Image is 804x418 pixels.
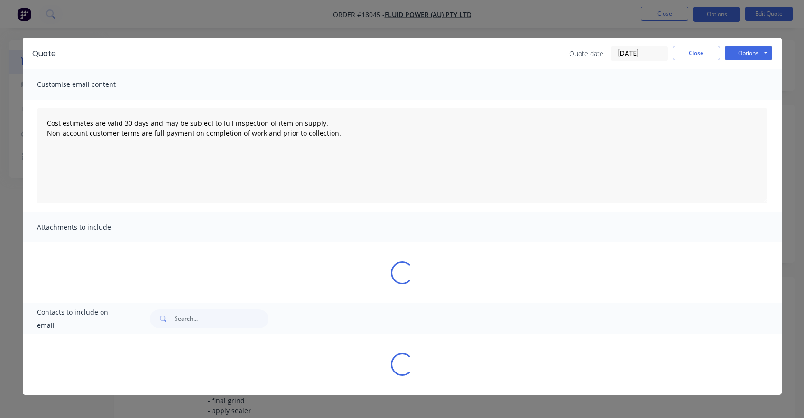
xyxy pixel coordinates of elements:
button: Close [673,46,720,60]
span: Contacts to include on email [37,306,127,332]
button: Options [725,46,772,60]
span: Quote date [569,48,603,58]
textarea: Cost estimates are valid 30 days and may be subject to full inspection of item on supply. Non-acc... [37,108,767,203]
span: Attachments to include [37,221,141,234]
span: Customise email content [37,78,141,91]
div: Quote [32,48,56,59]
input: Search... [175,309,268,328]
